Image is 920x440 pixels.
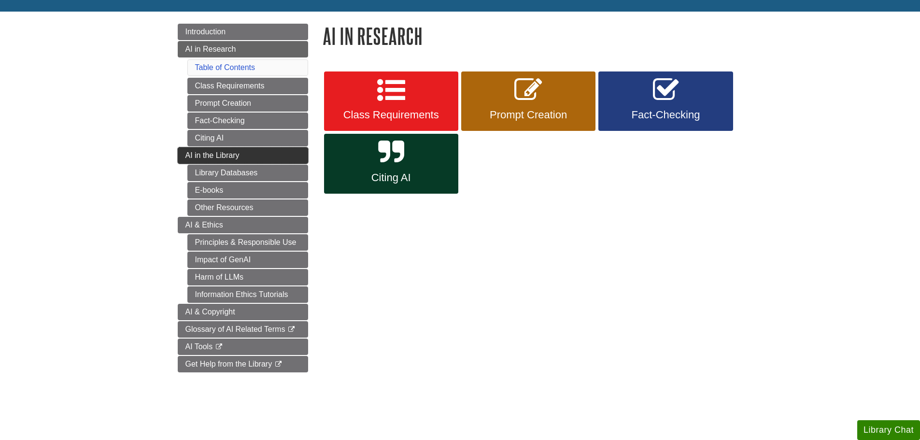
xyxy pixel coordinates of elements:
i: This link opens in a new window [215,344,223,350]
a: Harm of LLMs [187,269,308,285]
a: Prompt Creation [187,95,308,112]
a: AI in Research [178,41,308,57]
a: Get Help from the Library [178,356,308,372]
a: Class Requirements [187,78,308,94]
span: AI Tools [185,342,213,351]
span: AI in the Library [185,151,240,159]
a: E-books [187,182,308,199]
div: Guide Page Menu [178,24,308,372]
button: Library Chat [857,420,920,440]
a: Glossary of AI Related Terms [178,321,308,338]
span: AI in Research [185,45,236,53]
a: Fact-Checking [187,113,308,129]
i: This link opens in a new window [274,361,283,368]
a: Other Resources [187,199,308,216]
span: Get Help from the Library [185,360,272,368]
a: Class Requirements [324,71,458,131]
h1: AI in Research [323,24,743,48]
span: AI & Copyright [185,308,235,316]
span: Introduction [185,28,226,36]
span: Fact-Checking [606,109,725,121]
a: Introduction [178,24,308,40]
a: Fact-Checking [598,71,733,131]
span: Citing AI [331,171,451,184]
i: This link opens in a new window [287,326,296,333]
a: AI & Ethics [178,217,308,233]
span: AI & Ethics [185,221,223,229]
a: Information Ethics Tutorials [187,286,308,303]
a: Prompt Creation [461,71,595,131]
a: Table of Contents [195,63,255,71]
span: Prompt Creation [468,109,588,121]
a: AI in the Library [178,147,308,164]
a: Citing AI [324,134,458,194]
a: Library Databases [187,165,308,181]
a: Principles & Responsible Use [187,234,308,251]
span: Class Requirements [331,109,451,121]
a: AI Tools [178,339,308,355]
a: AI & Copyright [178,304,308,320]
span: Glossary of AI Related Terms [185,325,285,333]
a: Citing AI [187,130,308,146]
a: Impact of GenAI [187,252,308,268]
